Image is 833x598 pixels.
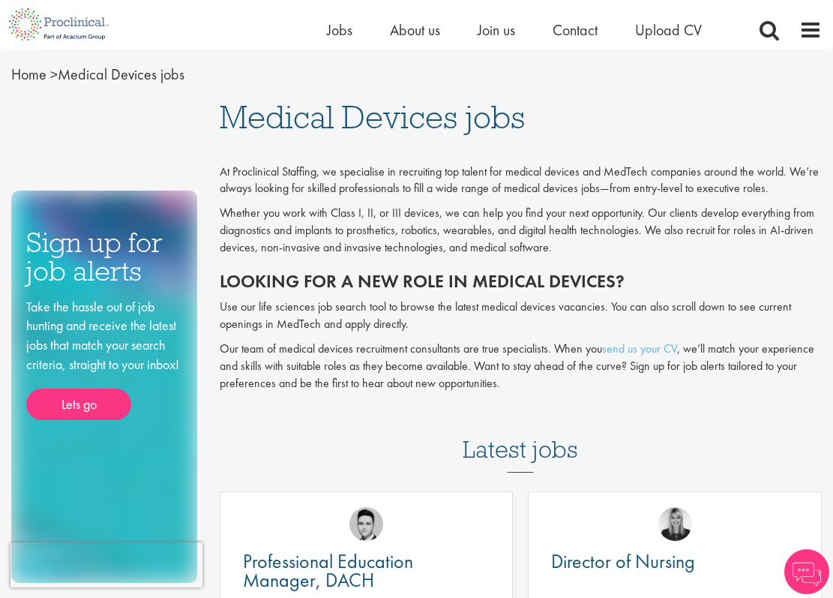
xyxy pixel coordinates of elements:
[220,164,822,198] p: At Proclinical Staffing, we specialise in recruiting top talent for medical devices and MedTech c...
[10,542,202,587] iframe: reCAPTCHA
[50,65,58,84] span: >
[26,389,131,420] a: Lets go
[220,272,822,291] h2: Looking for a new role in medical devices?
[784,549,829,594] img: Chatbot
[220,97,525,137] span: Medical Devices jobs
[26,228,182,286] h3: Sign up for job alerts
[11,65,184,84] span: Medical Devices jobs
[478,20,515,40] a: Join us
[327,20,352,40] a: Jobs
[243,548,413,593] span: Professional Education Manager, DACH
[635,20,702,40] a: Upload CV
[602,341,677,356] a: send us your CV
[220,341,822,392] p: Our team of medical devices recruitment consultants are true specialists. When you , we’ll match ...
[463,399,578,473] h3: Latest jobs
[11,65,46,84] a: breadcrumb link to Home
[349,507,383,541] img: Connor Lynes
[26,297,182,421] div: Take the hassle out of job hunting and receive the latest jobs that match your search criteria, s...
[390,20,440,40] a: About us
[551,552,799,571] a: Director of Nursing
[553,20,598,40] a: Contact
[220,205,822,257] p: Whether you work with Class I, II, or III devices, we can help you find your next opportunity. Ou...
[243,552,490,590] a: Professional Education Manager, DACH
[220,299,822,333] p: Use our life sciences job search tool to browse the latest medical devices vacancies. You can als...
[658,507,692,541] img: Janelle Jones
[551,548,695,574] span: Director of Nursing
